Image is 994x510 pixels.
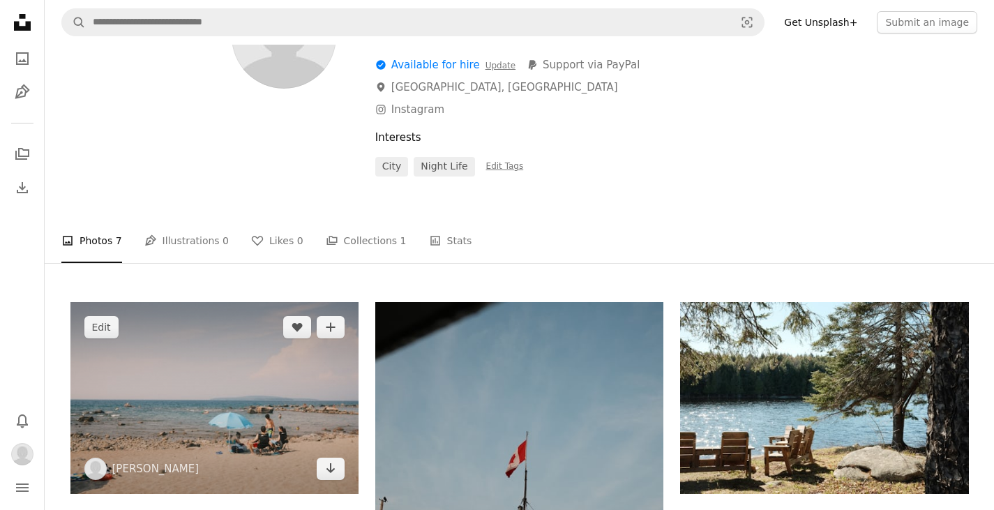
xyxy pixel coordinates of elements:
img: photo-1756326283024-c72dec6692a9 [70,302,359,494]
a: Download History [8,174,36,202]
a: Illustrations [8,78,36,106]
a: Get Unsplash+ [776,11,866,33]
button: Visual search [730,9,764,36]
button: Notifications [8,407,36,435]
div: Interests [375,129,969,146]
a: night life [414,157,474,177]
a: Edit Tags [486,161,524,172]
a: Chairs sit by the lake in a scenic view. [680,391,968,404]
div: Available for hire [375,57,515,73]
a: Download [317,458,345,480]
a: Likes 0 [251,218,303,263]
span: Edit Tags [486,161,524,171]
a: [PERSON_NAME] [112,462,199,476]
img: Avatar of user Jennifer Wang [11,443,33,465]
a: [GEOGRAPHIC_DATA], [GEOGRAPHIC_DATA] [375,81,618,93]
a: city [375,157,408,177]
span: 0 [223,233,229,248]
span: 0 [297,233,303,248]
img: Go to Jennifer Wang's profile [84,458,107,480]
a: Support via PayPal [527,57,640,73]
button: Search Unsplash [62,9,86,36]
button: Menu [8,474,36,502]
a: Update [485,61,515,70]
a: View the photo by Jennifer Wang [70,391,359,404]
a: Photos [8,45,36,73]
button: Profile [8,440,36,468]
a: Collections 1 [326,218,407,263]
a: Collections [8,140,36,168]
button: Like [283,316,311,338]
button: Submit an image [877,11,977,33]
button: Add to Collection [317,316,345,338]
a: Illustrations 0 [144,218,229,263]
form: Find visuals sitewide [61,8,765,36]
a: Instagram [375,103,444,116]
button: Edit [84,316,119,338]
a: Stats [429,218,472,263]
img: Chairs sit by the lake in a scenic view. [680,302,968,494]
span: 1 [400,233,407,248]
a: Home — Unsplash [8,8,36,39]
